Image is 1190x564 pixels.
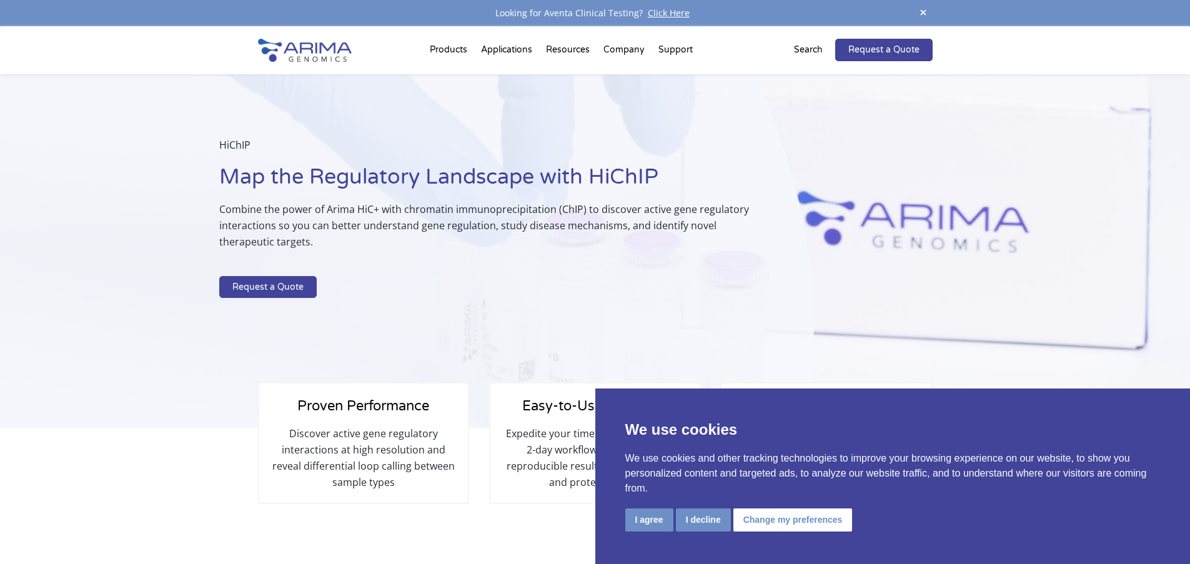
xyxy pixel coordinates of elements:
[219,137,751,163] p: HiChIP
[625,508,673,532] button: I agree
[733,508,853,532] button: Change my preferences
[794,42,823,58] p: Search
[219,201,751,260] p: Combine the power of Arima HiC+ with chromatin immunoprecipitation (ChIP) to discover active gene...
[676,508,731,532] button: I decline
[258,5,933,21] div: Looking for Aventa Clinical Testing?
[625,451,1161,496] p: We use cookies and other tracking technologies to improve your browsing experience on our website...
[258,39,352,62] img: Arima-Genomics-logo
[219,276,317,299] a: Request a Quote
[643,7,695,19] a: Click Here
[219,163,751,201] h1: Map the Regulatory Landscape with HiChIP
[272,425,455,490] p: Discover active gene regulatory interactions at high resolution and reveal differential loop call...
[297,398,429,414] span: Proven Performance
[835,39,933,61] a: Request a Quote
[625,418,1161,441] p: We use cookies
[522,398,667,414] span: Easy-to-Use Workflow
[503,425,687,490] p: Expedite your time to results with our 2-day workflow and generate reproducible results across ce...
